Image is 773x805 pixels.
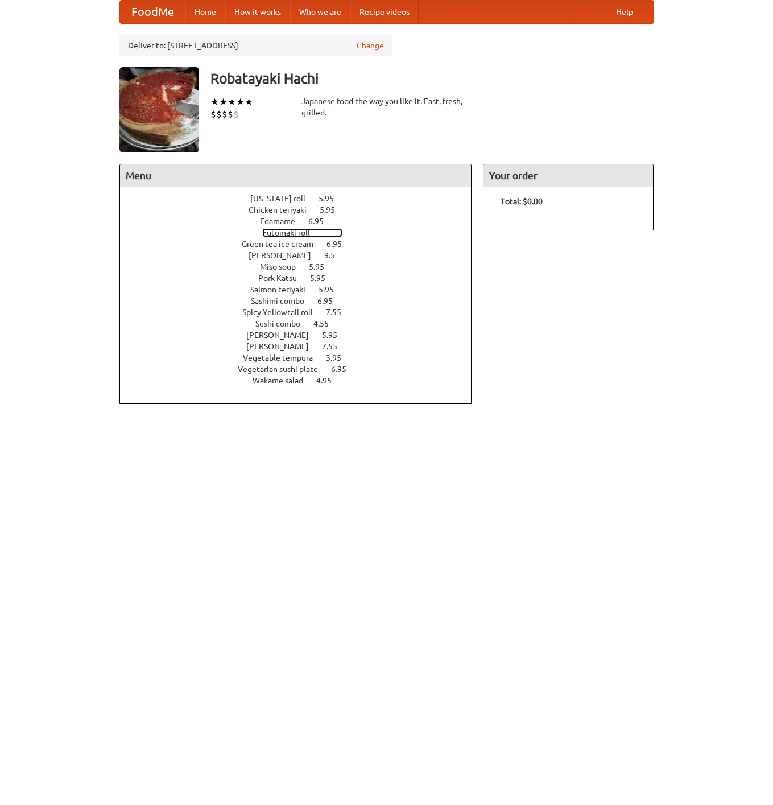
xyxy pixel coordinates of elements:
span: 5.95 [320,205,346,214]
a: FoodMe [120,1,185,23]
a: [PERSON_NAME] 7.55 [246,342,358,351]
span: 6.95 [326,240,353,249]
a: Green tea ice cream 6.95 [242,240,363,249]
a: Vegetable tempura 3.95 [243,353,362,362]
span: Sashimi combo [251,296,316,306]
span: Vegetarian sushi plate [238,365,329,374]
span: 5.95 [310,274,337,283]
h4: Menu [120,164,472,187]
span: 6.95 [317,296,344,306]
a: Wakame salad 4.95 [253,376,353,385]
a: How it works [225,1,290,23]
a: [PERSON_NAME] 9.5 [249,251,356,260]
span: 6.95 [308,217,335,226]
a: Spicy Yellowtail roll 7.55 [242,308,362,317]
span: Wakame salad [253,376,315,385]
li: ★ [228,96,236,108]
li: $ [216,108,222,121]
a: Sashimi combo 6.95 [251,296,354,306]
span: 7.55 [322,342,349,351]
a: Chicken teriyaki 5.95 [249,205,356,214]
li: ★ [236,96,245,108]
li: $ [228,108,233,121]
li: ★ [245,96,253,108]
a: Miso soup 5.95 [260,262,345,271]
li: $ [210,108,216,121]
a: [US_STATE] roll 5.95 [250,194,355,203]
a: Change [357,40,384,51]
span: Miso soup [260,262,307,271]
span: 5.95 [319,285,345,294]
span: Sushi combo [255,319,312,328]
span: Green tea ice cream [242,240,325,249]
span: 4.55 [313,319,340,328]
span: 7.55 [326,308,353,317]
img: angular.jpg [119,67,199,152]
a: Recipe videos [350,1,419,23]
div: Japanese food the way you like it. Fast, fresh, grilled. [301,96,472,118]
span: [PERSON_NAME] [249,251,323,260]
a: Help [607,1,642,23]
span: 4.95 [316,376,343,385]
a: [PERSON_NAME] 5.95 [246,331,358,340]
span: Futomaki roll [262,228,321,237]
a: Home [185,1,225,23]
span: 6.95 [331,365,358,374]
h4: Your order [483,164,653,187]
a: Sushi combo 4.55 [255,319,350,328]
span: Chicken teriyaki [249,205,318,214]
a: Vegetarian sushi plate 6.95 [238,365,367,374]
span: Salmon teriyaki [250,285,317,294]
span: Vegetable tempura [243,353,324,362]
span: 3.95 [326,353,353,362]
span: 5.95 [322,331,349,340]
b: Total: $0.00 [501,197,543,206]
a: Salmon teriyaki 5.95 [250,285,355,294]
a: Futomaki roll [262,228,342,237]
div: Deliver to: [STREET_ADDRESS] [119,35,392,56]
a: Pork Katsu 5.95 [258,274,346,283]
li: $ [222,108,228,121]
li: ★ [219,96,228,108]
span: [PERSON_NAME] [246,331,320,340]
span: [US_STATE] roll [250,194,317,203]
span: Edamame [260,217,307,226]
h3: Robatayaki Hachi [210,67,654,90]
li: $ [233,108,239,121]
span: 5.95 [319,194,345,203]
span: 5.95 [309,262,336,271]
a: Who we are [290,1,350,23]
span: 9.5 [324,251,346,260]
span: Pork Katsu [258,274,308,283]
li: ★ [210,96,219,108]
span: [PERSON_NAME] [246,342,320,351]
a: Edamame 6.95 [260,217,345,226]
span: Spicy Yellowtail roll [242,308,324,317]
